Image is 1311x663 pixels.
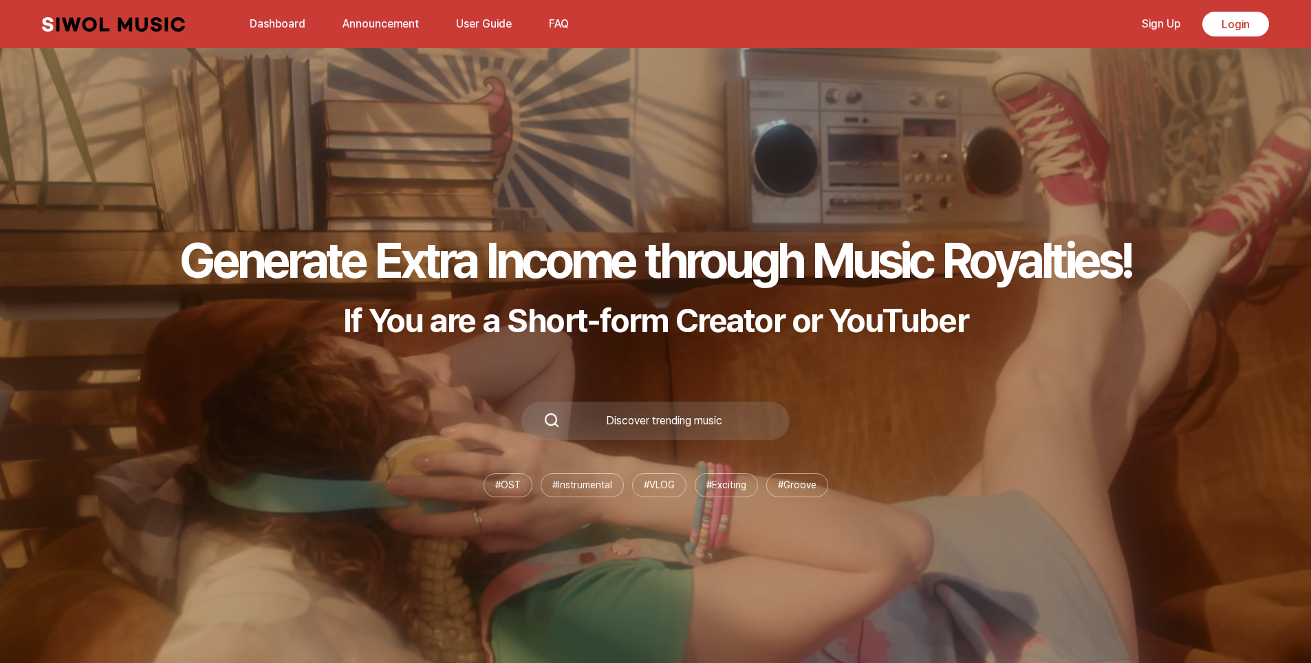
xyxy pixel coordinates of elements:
button: FAQ [541,8,577,41]
li: # Groove [766,473,828,497]
div: Discover trending music [560,415,768,426]
li: # VLOG [632,473,686,497]
p: If You are a Short-form Creator or YouTuber [180,301,1131,340]
li: # Exciting [695,473,758,497]
a: Announcement [334,9,427,39]
a: Dashboard [241,9,314,39]
a: Sign Up [1134,9,1189,39]
a: Login [1202,12,1269,36]
a: User Guide [448,9,520,39]
li: # Instrumental [541,473,624,497]
li: # OST [484,473,532,497]
h1: Generate Extra Income through Music Royalties! [180,230,1131,290]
